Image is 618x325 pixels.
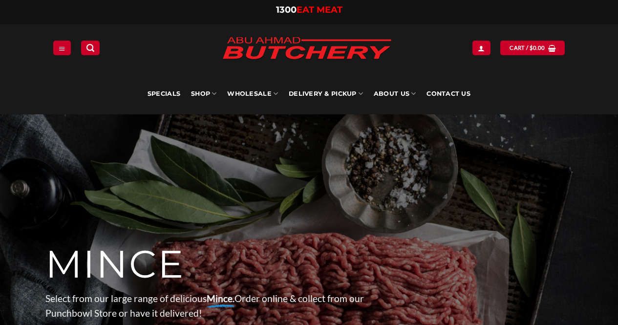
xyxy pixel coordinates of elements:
strong: Mince. [207,293,234,304]
a: Search [81,41,100,55]
a: Specials [148,73,180,114]
span: Cart / [510,43,545,52]
a: Menu [53,41,71,55]
span: 1300 [276,4,297,15]
span: $ [530,43,533,52]
a: About Us [374,73,416,114]
a: Contact Us [426,73,470,114]
a: 1300EAT MEAT [276,4,342,15]
a: Wholesale [227,73,278,114]
a: SHOP [191,73,216,114]
a: View cart [500,41,565,55]
img: Abu Ahmad Butchery [214,30,400,67]
span: Select from our large range of delicious Order online & collect from our Punchbowl Store or have ... [45,293,364,319]
span: EAT MEAT [297,4,342,15]
span: MINCE [45,241,185,288]
bdi: 0.00 [530,44,545,51]
a: Login [472,41,490,55]
a: Delivery & Pickup [289,73,363,114]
